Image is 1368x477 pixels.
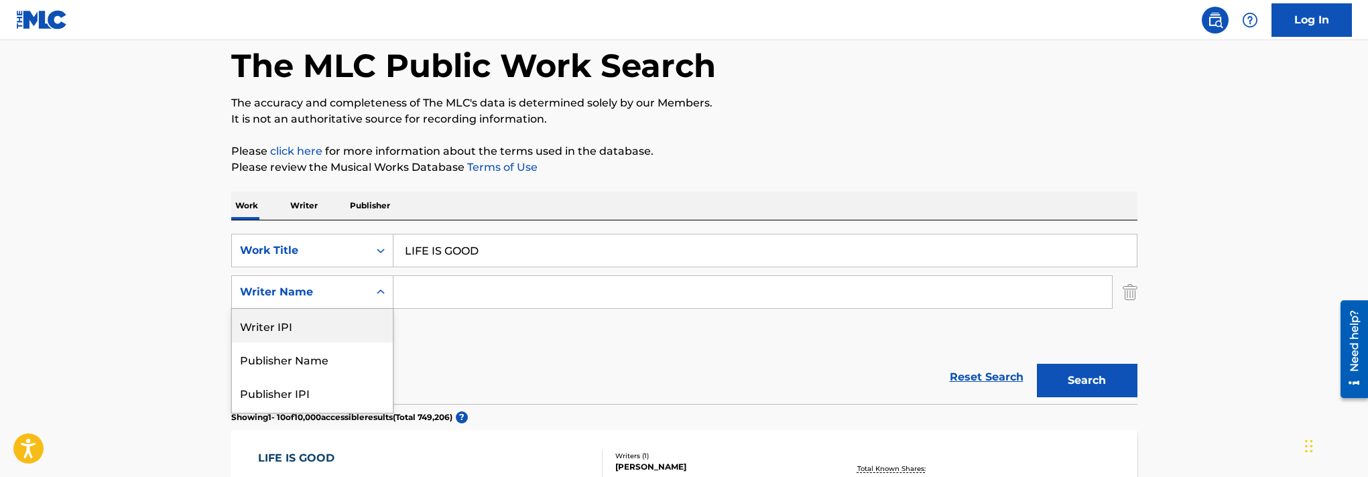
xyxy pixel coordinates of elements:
div: [PERSON_NAME] [615,461,818,473]
div: Writers ( 1 ) [615,451,818,461]
div: Publisher Name [232,342,393,376]
div: Writer Name [240,284,361,300]
p: Showing 1 - 10 of 10,000 accessible results (Total 749,206 ) [231,411,452,423]
p: Please review the Musical Works Database [231,159,1137,176]
p: Total Known Shares: [857,464,929,474]
img: search [1207,12,1223,28]
a: Log In [1271,3,1352,37]
p: Please for more information about the terms used in the database. [231,143,1137,159]
p: Writer [286,192,322,220]
p: Publisher [346,192,394,220]
div: Work Title [240,243,361,259]
span: ? [456,411,468,423]
form: Search Form [231,234,1137,404]
h1: The MLC Public Work Search [231,46,716,86]
p: It is not an authoritative source for recording information. [231,111,1137,127]
div: MLC Publisher Number [232,409,393,443]
img: help [1242,12,1258,28]
p: Work [231,192,262,220]
a: click here [270,145,322,157]
img: Delete Criterion [1123,275,1137,309]
p: The accuracy and completeness of The MLC's data is determined solely by our Members. [231,95,1137,111]
div: Writer IPI [232,309,393,342]
iframe: Resource Center [1330,295,1368,403]
div: Publisher IPI [232,376,393,409]
div: Drag [1305,426,1313,466]
a: Public Search [1202,7,1229,33]
a: Terms of Use [464,161,538,174]
iframe: Chat Widget [1301,413,1368,477]
div: Help [1237,7,1263,33]
div: LIFE IS GOOD [258,450,379,466]
img: MLC Logo [16,10,68,29]
a: Reset Search [943,362,1030,392]
button: Search [1037,364,1137,397]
